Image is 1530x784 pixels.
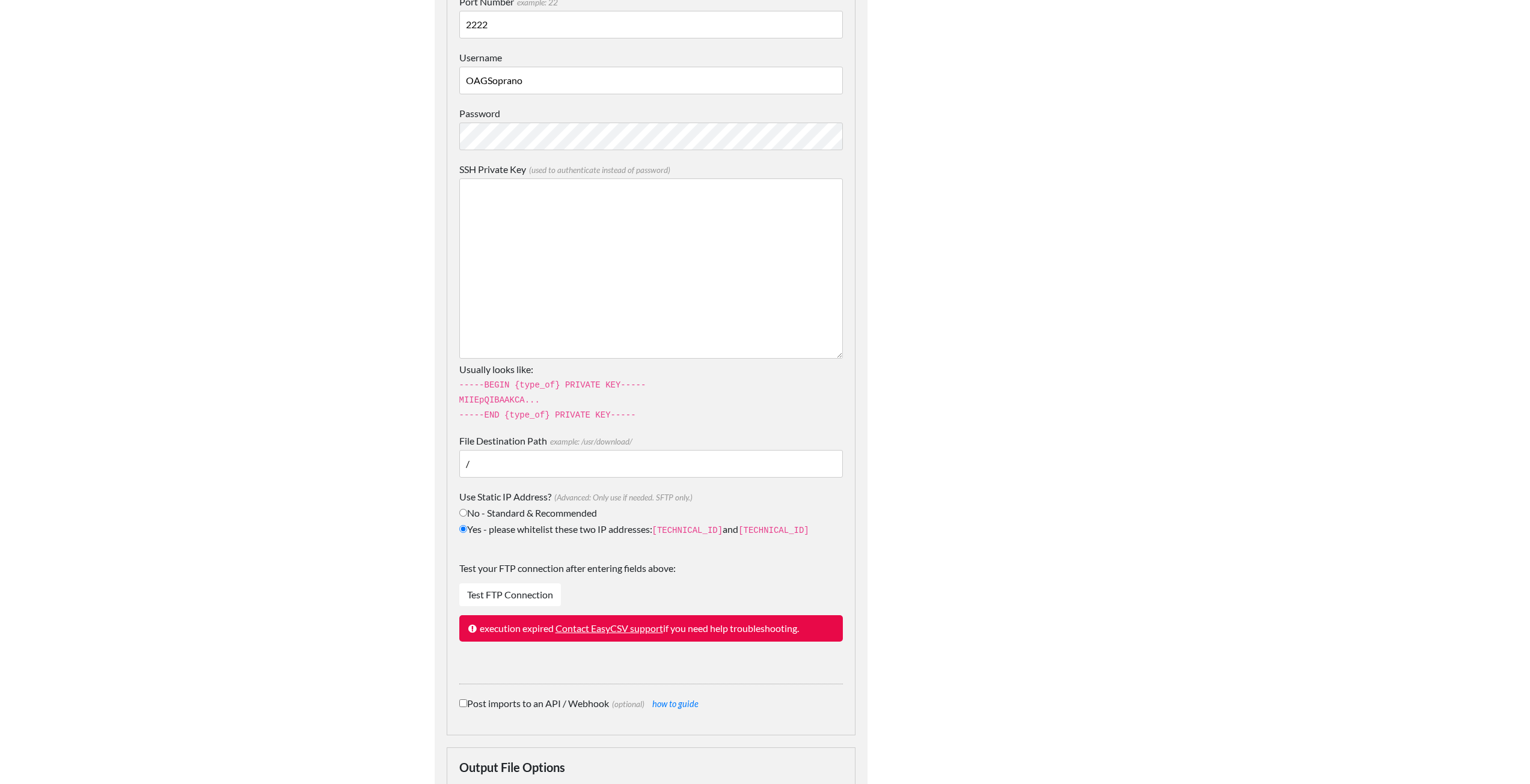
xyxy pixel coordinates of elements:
span: (used to authenticate instead of password) [526,165,670,175]
p: Usually looks like: [459,362,843,422]
span: example: /usr/download/ [547,437,632,446]
span: execution expired [480,622,554,634]
code: [TECHNICAL_ID] [652,526,723,535]
a: Test FTP Connection [459,583,561,606]
label: Use Static IP Address? [459,490,843,504]
label: Password [459,106,843,121]
label: Post imports to an API / Webhook [459,696,843,711]
code: -----BEGIN {type_of} PRIVATE KEY----- MIIEpQIBAAKCA... -----END {type_of} PRIVATE KEY----- [459,380,646,420]
code: [TECHNICAL_ID] [738,526,809,535]
span: (optional) [609,699,644,709]
label: No - Standard & Recommended [459,506,843,520]
input: Yes - please whitelist these two IP addresses:[TECHNICAL_ID]and[TECHNICAL_ID] [459,525,467,533]
p: if you need help troubleshooting. [459,615,843,642]
span: (Advanced: Only use if needed. SFTP only.) [551,493,693,502]
a: how to guide [652,699,699,709]
input: Post imports to an API / Webhook(optional) how to guide [459,699,467,707]
iframe: Drift Widget Chat Controller [1470,724,1516,770]
label: File Destination Path [459,434,843,448]
label: Test your FTP connection after entering fields above: [459,561,843,582]
a: Contact EasyCSV support [555,622,663,634]
input: No - Standard & Recommended [459,509,467,517]
label: SSH Private Key [459,162,843,177]
h4: Output File Options [459,760,843,774]
label: Yes - please whitelist these two IP addresses: and [459,522,843,537]
label: Username [459,50,843,65]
